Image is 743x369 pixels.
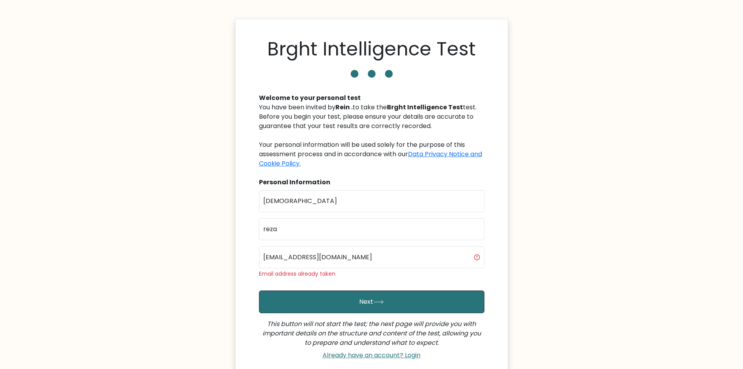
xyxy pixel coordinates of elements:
div: You have been invited by to take the test. Before you begin your test, please ensure your details... [259,103,484,168]
div: Personal Information [259,178,484,187]
input: Last name [259,218,484,240]
b: Brght Intelligence Test [387,103,463,112]
input: Email [259,246,484,268]
i: This button will not start the test; the next page will provide you with important details on the... [262,319,481,347]
div: Welcome to your personal test [259,93,484,103]
h1: Brght Intelligence Test [267,38,476,61]
input: First name [259,190,484,212]
a: Already have an account? Login [319,351,424,360]
div: Email address already taken [259,270,484,278]
a: Data Privacy Notice and Cookie Policy. [259,150,482,168]
b: Rein . [335,103,353,112]
button: Next [259,291,484,313]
